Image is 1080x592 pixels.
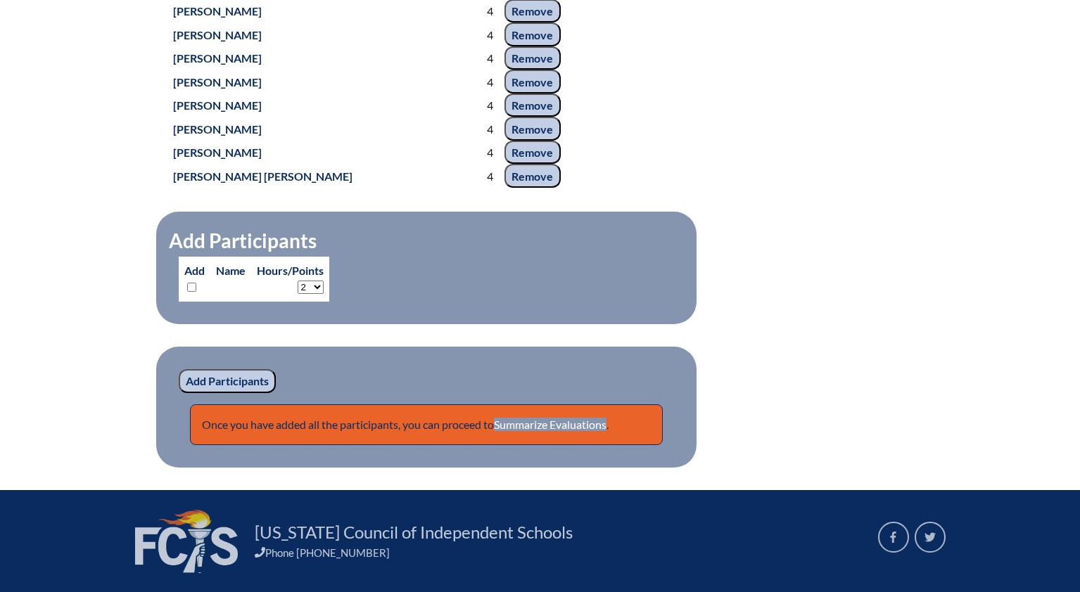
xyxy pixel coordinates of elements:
[167,143,267,162] a: [PERSON_NAME]
[456,22,499,46] td: 4
[167,229,318,252] legend: Add Participants
[167,167,358,186] a: [PERSON_NAME] [PERSON_NAME]
[504,22,561,46] input: Remove
[249,521,578,543] a: [US_STATE] Council of Independent Schools
[167,96,267,115] a: [PERSON_NAME]
[167,25,267,44] a: [PERSON_NAME]
[504,94,561,117] input: Remove
[456,117,499,141] td: 4
[494,418,606,431] a: Summarize Evaluations
[504,117,561,141] input: Remove
[456,164,499,188] td: 4
[167,49,267,67] a: [PERSON_NAME]
[456,46,499,70] td: 4
[456,70,499,94] td: 4
[167,1,267,20] a: [PERSON_NAME]
[456,141,499,165] td: 4
[257,262,324,279] p: Hours/Points
[167,72,267,91] a: [PERSON_NAME]
[456,94,499,117] td: 4
[504,164,561,188] input: Remove
[504,141,561,165] input: Remove
[179,369,276,393] input: Add Participants
[255,546,861,559] div: Phone [PHONE_NUMBER]
[504,46,561,70] input: Remove
[216,262,246,279] p: Name
[504,70,561,94] input: Remove
[184,262,205,296] p: Add
[135,510,238,573] img: FCIS_logo_white
[190,404,663,445] p: Once you have added all the participants, you can proceed to .
[167,120,267,139] a: [PERSON_NAME]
